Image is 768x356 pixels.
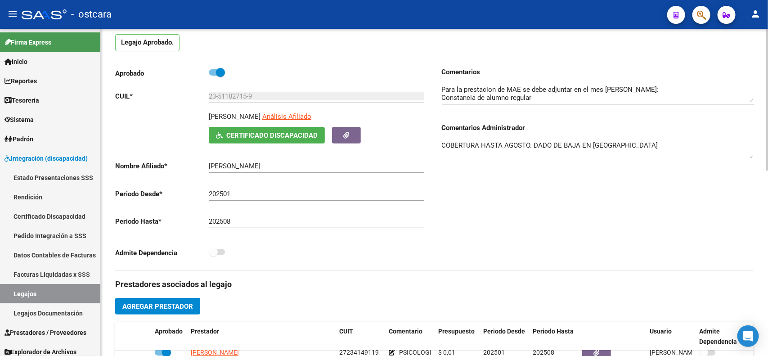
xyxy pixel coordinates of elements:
span: Usuario [650,328,672,335]
span: Integración (discapacidad) [4,153,88,163]
span: [PERSON_NAME] [DATE] [650,349,720,356]
span: Agregar Prestador [122,302,193,311]
datatable-header-cell: CUIT [336,322,385,351]
span: Padrón [4,134,33,144]
span: PSICOLOGIA [399,349,436,356]
span: Sistema [4,115,34,125]
span: Certificado Discapacidad [226,131,318,140]
datatable-header-cell: Aprobado [151,322,187,351]
p: Admite Dependencia [115,248,209,258]
button: Agregar Prestador [115,298,200,315]
span: CUIT [339,328,353,335]
datatable-header-cell: Periodo Hasta [529,322,579,351]
span: Aprobado [155,328,183,335]
div: Open Intercom Messenger [737,325,759,347]
datatable-header-cell: Presupuesto [435,322,480,351]
span: Presupuesto [438,328,475,335]
span: Inicio [4,57,27,67]
p: [PERSON_NAME] [209,112,260,122]
span: Prestadores / Proveedores [4,328,86,338]
datatable-header-cell: Prestador [187,322,336,351]
p: CUIL [115,91,209,101]
span: Prestador [191,328,219,335]
h3: Comentarios Administrador [442,123,754,133]
datatable-header-cell: Admite Dependencia [696,322,745,351]
p: Aprobado [115,68,209,78]
span: - ostcara [71,5,112,24]
h3: Comentarios [442,67,754,77]
span: Reportes [4,76,37,86]
span: 202508 [533,349,554,356]
span: Comentario [389,328,422,335]
datatable-header-cell: Periodo Desde [480,322,529,351]
mat-icon: person [750,9,761,19]
button: Certificado Discapacidad [209,127,325,144]
mat-icon: menu [7,9,18,19]
p: Periodo Hasta [115,216,209,226]
datatable-header-cell: Comentario [385,322,435,351]
span: Periodo Desde [483,328,525,335]
span: Firma Express [4,37,51,47]
span: 202501 [483,349,505,356]
h3: Prestadores asociados al legajo [115,278,754,291]
span: Tesorería [4,95,39,105]
span: Periodo Hasta [533,328,574,335]
datatable-header-cell: Usuario [646,322,696,351]
span: Análisis Afiliado [262,113,311,121]
span: $ 0,01 [438,349,455,356]
span: 27234149119 [339,349,379,356]
span: Admite Dependencia [699,328,737,345]
span: [PERSON_NAME] [191,349,239,356]
p: Periodo Desde [115,189,209,199]
p: Nombre Afiliado [115,161,209,171]
p: Legajo Aprobado. [115,34,180,51]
